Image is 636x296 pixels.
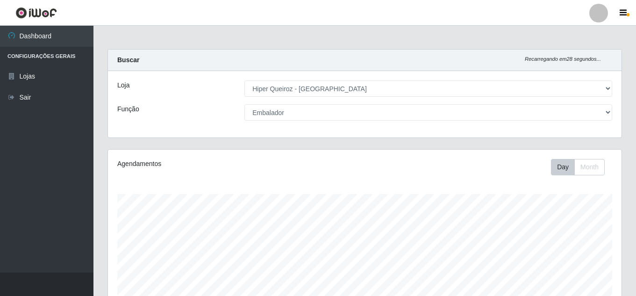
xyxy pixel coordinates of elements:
[551,159,612,175] div: Toolbar with button groups
[117,104,139,114] label: Função
[551,159,575,175] button: Day
[551,159,605,175] div: First group
[525,56,601,62] i: Recarregando em 28 segundos...
[117,80,129,90] label: Loja
[574,159,605,175] button: Month
[117,159,315,169] div: Agendamentos
[117,56,139,64] strong: Buscar
[15,7,57,19] img: CoreUI Logo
